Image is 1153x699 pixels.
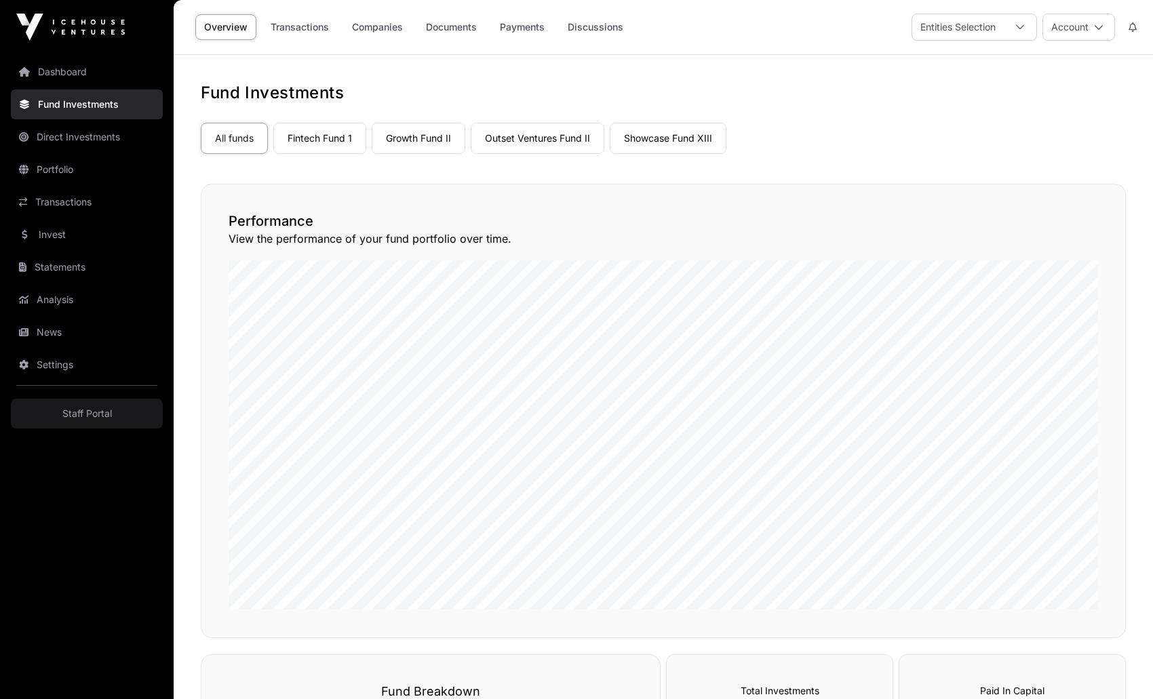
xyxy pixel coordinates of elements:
h2: Performance [229,212,1098,231]
span: Total Investments [741,685,819,696]
p: View the performance of your fund portfolio over time. [229,231,1098,247]
a: News [11,317,163,347]
a: Transactions [11,187,163,217]
a: Portfolio [11,155,163,184]
a: Analysis [11,285,163,315]
span: Paid In Capital [980,685,1044,696]
h1: Fund Investments [201,82,1126,104]
a: Transactions [262,14,338,40]
a: Growth Fund II [372,123,465,154]
a: Payments [491,14,553,40]
a: Showcase Fund XIII [610,123,726,154]
a: Discussions [559,14,632,40]
a: Invest [11,220,163,249]
a: Settings [11,350,163,380]
a: Fintech Fund 1 [273,123,366,154]
a: Outset Ventures Fund II [471,123,604,154]
a: Overview [195,14,256,40]
a: All funds [201,123,268,154]
button: Account [1042,14,1115,41]
a: Dashboard [11,57,163,87]
a: Fund Investments [11,89,163,119]
img: Icehouse Ventures Logo [16,14,125,41]
a: Documents [417,14,486,40]
a: Statements [11,252,163,282]
a: Companies [343,14,412,40]
a: Direct Investments [11,122,163,152]
a: Staff Portal [11,399,163,428]
div: Entities Selection [912,14,1004,40]
iframe: Chat Widget [1085,634,1153,699]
